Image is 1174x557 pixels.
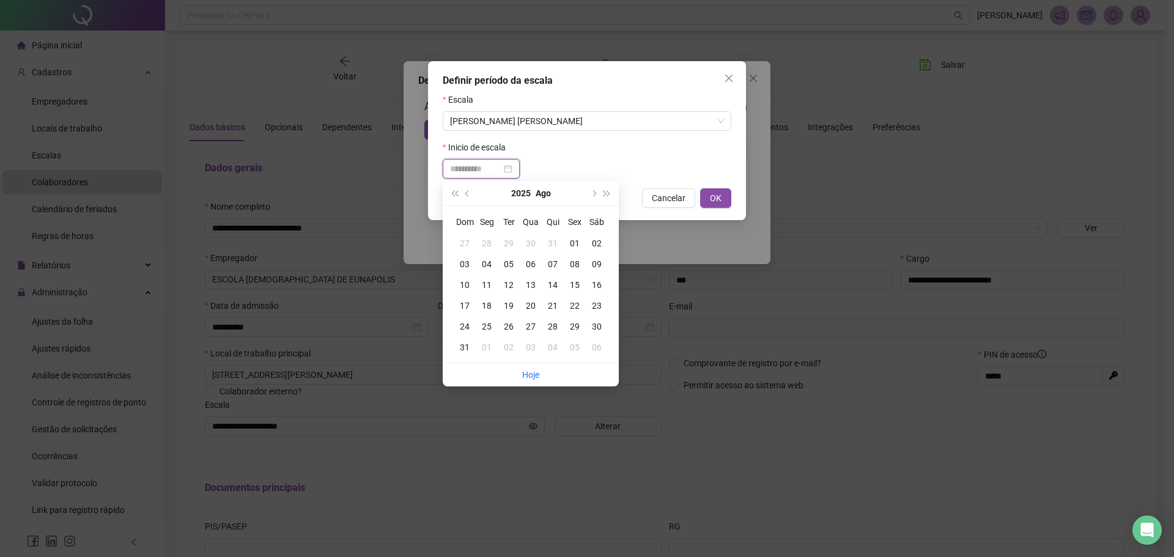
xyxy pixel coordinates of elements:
span: OK [710,191,722,205]
div: 07 [542,257,564,271]
button: Close [719,68,739,88]
div: 06 [586,341,608,354]
div: 10 [454,278,476,292]
label: Escala [443,93,481,106]
span: close [724,73,734,83]
td: 2025-08-02 [586,233,608,254]
div: 11 [476,278,498,292]
a: Hoje [522,370,539,380]
td: 2025-08-10 [454,275,476,295]
td: 2025-08-23 [586,295,608,316]
td: 2025-08-26 [498,316,520,337]
td: 2025-08-19 [498,295,520,316]
td: 2025-08-03 [454,254,476,275]
div: 19 [498,299,520,312]
td: 2025-09-05 [564,337,586,358]
th: Seg [476,211,498,233]
td: 2025-08-05 [498,254,520,275]
td: 2025-08-11 [476,275,498,295]
td: 2025-08-31 [454,337,476,358]
td: 2025-07-31 [542,233,564,254]
div: 23 [586,299,608,312]
td: 2025-09-03 [520,337,542,358]
div: 28 [476,237,498,250]
td: 2025-07-29 [498,233,520,254]
div: 24 [454,320,476,333]
td: 2025-08-27 [520,316,542,337]
td: 2025-08-04 [476,254,498,275]
button: super-prev-year [448,181,461,205]
td: 2025-08-29 [564,316,586,337]
div: 27 [520,320,542,333]
div: 01 [564,237,586,250]
td: 2025-08-21 [542,295,564,316]
div: 29 [498,237,520,250]
th: Dom [454,211,476,233]
div: 16 [586,278,608,292]
td: 2025-08-14 [542,275,564,295]
td: 2025-09-02 [498,337,520,358]
div: 05 [564,341,586,354]
div: 12 [498,278,520,292]
td: 2025-07-30 [520,233,542,254]
th: Ter [498,211,520,233]
label: Inicio de escala [443,141,514,154]
div: 31 [454,341,476,354]
div: 28 [542,320,564,333]
button: super-next-year [600,181,614,205]
button: year panel [511,181,531,205]
div: 05 [498,257,520,271]
div: 01 [476,341,498,354]
td: 2025-08-20 [520,295,542,316]
td: 2025-09-06 [586,337,608,358]
th: Qua [520,211,542,233]
div: 18 [476,299,498,312]
div: 20 [520,299,542,312]
button: OK [700,188,731,208]
div: 08 [564,257,586,271]
div: 30 [586,320,608,333]
div: 27 [454,237,476,250]
td: 2025-08-30 [586,316,608,337]
div: Definir período da escala [443,73,731,88]
button: prev-year [461,181,474,205]
button: Cancelar [642,188,695,208]
div: 13 [520,278,542,292]
div: 21 [542,299,564,312]
td: 2025-08-15 [564,275,586,295]
td: 2025-08-24 [454,316,476,337]
div: 26 [498,320,520,333]
td: 2025-08-13 [520,275,542,295]
div: 04 [542,341,564,354]
th: Sáb [586,211,608,233]
div: Open Intercom Messenger [1132,515,1162,545]
div: 29 [564,320,586,333]
td: 2025-08-17 [454,295,476,316]
span: Cancelar [652,191,685,205]
td: 2025-09-01 [476,337,498,358]
td: 2025-07-28 [476,233,498,254]
td: 2025-07-27 [454,233,476,254]
div: 31 [542,237,564,250]
div: 02 [498,341,520,354]
td: 2025-08-08 [564,254,586,275]
td: 2025-08-25 [476,316,498,337]
td: 2025-08-09 [586,254,608,275]
div: 17 [454,299,476,312]
td: 2025-08-12 [498,275,520,295]
td: 2025-08-01 [564,233,586,254]
div: 03 [520,341,542,354]
th: Qui [542,211,564,233]
div: 09 [586,257,608,271]
div: 14 [542,278,564,292]
td: 2025-08-18 [476,295,498,316]
div: 02 [586,237,608,250]
div: 22 [564,299,586,312]
td: 2025-08-28 [542,316,564,337]
button: month panel [536,181,551,205]
td: 2025-09-04 [542,337,564,358]
div: 25 [476,320,498,333]
button: next-year [586,181,600,205]
td: 2025-08-22 [564,295,586,316]
div: 06 [520,257,542,271]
